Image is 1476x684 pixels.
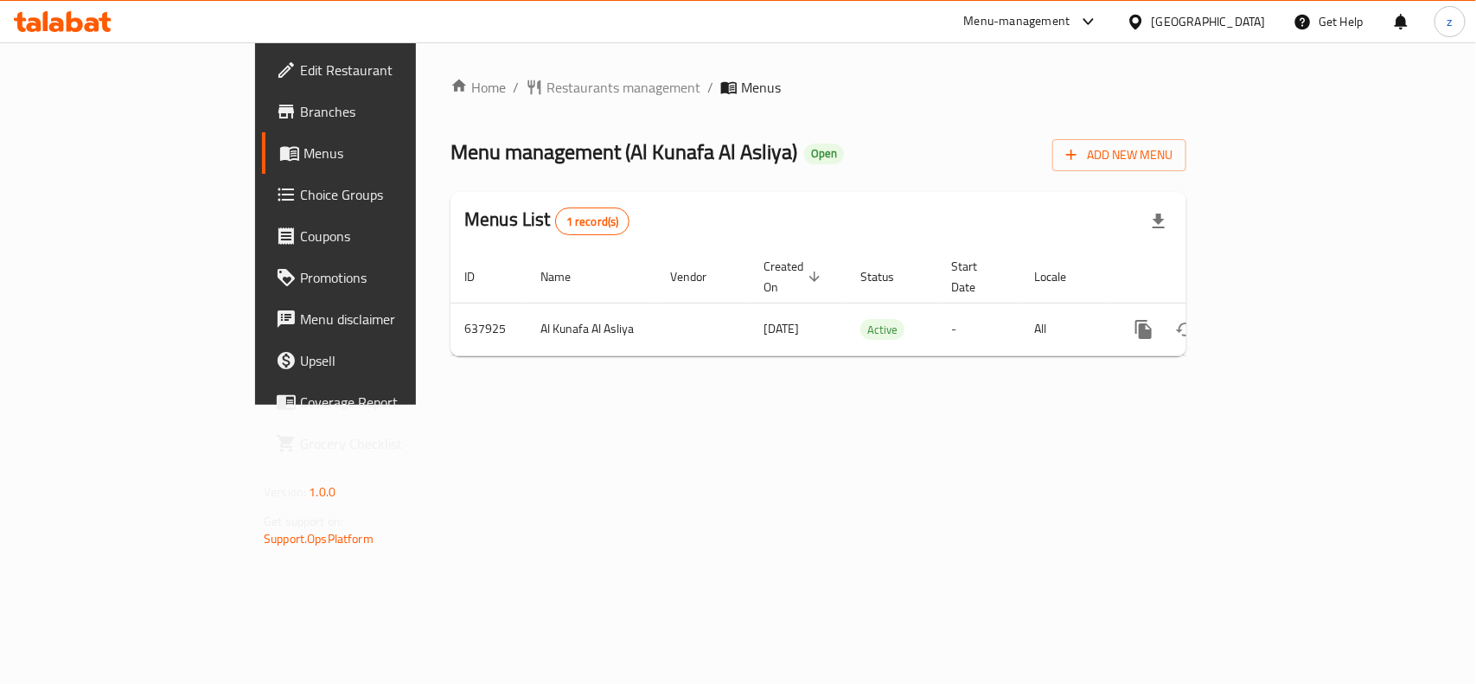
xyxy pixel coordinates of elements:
[513,77,519,98] li: /
[300,350,488,371] span: Upsell
[300,267,488,288] span: Promotions
[1066,144,1172,166] span: Add New Menu
[1052,139,1186,171] button: Add New Menu
[540,266,593,287] span: Name
[804,144,844,164] div: Open
[556,214,629,230] span: 1 record(s)
[555,208,630,235] div: Total records count
[300,392,488,412] span: Coverage Report
[264,527,374,550] a: Support.OpsPlatform
[262,49,502,91] a: Edit Restaurant
[450,77,1186,98] nav: breadcrumb
[1165,309,1206,350] button: Change Status
[860,319,904,340] div: Active
[262,91,502,132] a: Branches
[1447,12,1453,31] span: z
[1109,251,1303,304] th: Actions
[262,381,502,423] a: Coverage Report
[964,11,1070,32] div: Menu-management
[262,215,502,257] a: Coupons
[464,207,629,235] h2: Menus List
[262,132,502,174] a: Menus
[262,340,502,381] a: Upsell
[951,256,1000,297] span: Start Date
[262,257,502,298] a: Promotions
[670,266,729,287] span: Vendor
[527,303,656,355] td: Al Kunafa Al Asliya
[450,132,797,171] span: Menu management ( Al Kunafa Al Asliya )
[1152,12,1266,31] div: [GEOGRAPHIC_DATA]
[300,433,488,454] span: Grocery Checklist
[804,146,844,161] span: Open
[262,423,502,464] a: Grocery Checklist
[1123,309,1165,350] button: more
[300,60,488,80] span: Edit Restaurant
[1020,303,1109,355] td: All
[1138,201,1179,242] div: Export file
[264,510,343,533] span: Get support on:
[741,77,781,98] span: Menus
[1034,266,1089,287] span: Locale
[526,77,700,98] a: Restaurants management
[300,184,488,205] span: Choice Groups
[304,143,488,163] span: Menus
[300,226,488,246] span: Coupons
[262,298,502,340] a: Menu disclaimer
[860,320,904,340] span: Active
[262,174,502,215] a: Choice Groups
[309,481,335,503] span: 1.0.0
[937,303,1020,355] td: -
[264,481,306,503] span: Version:
[764,317,799,340] span: [DATE]
[300,309,488,329] span: Menu disclaimer
[300,101,488,122] span: Branches
[464,266,497,287] span: ID
[860,266,917,287] span: Status
[764,256,826,297] span: Created On
[707,77,713,98] li: /
[546,77,700,98] span: Restaurants management
[450,251,1303,356] table: enhanced table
